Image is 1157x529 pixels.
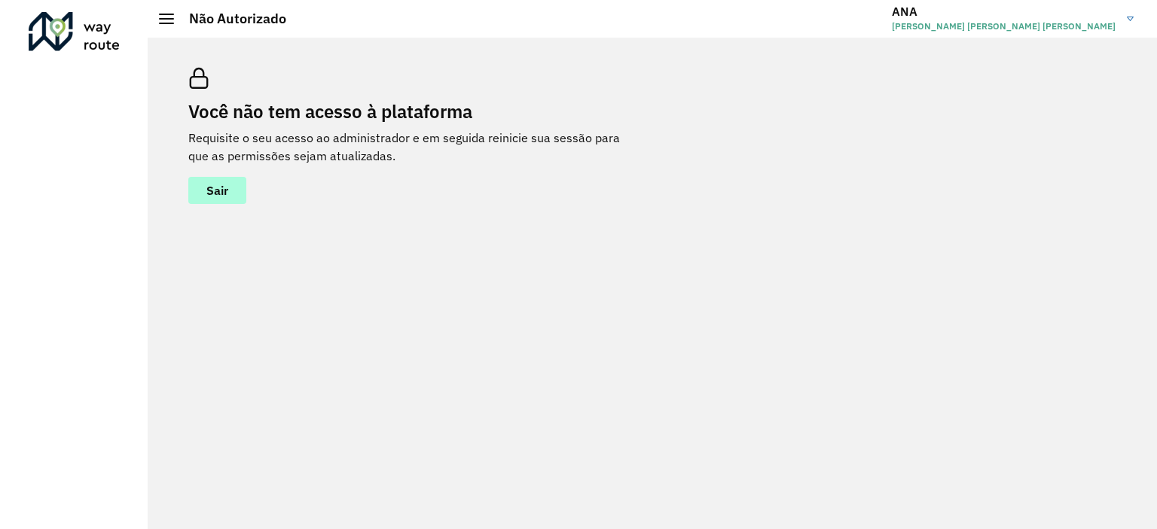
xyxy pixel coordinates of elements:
[188,101,640,123] h2: Você não tem acesso à plataforma
[892,20,1116,33] span: [PERSON_NAME] [PERSON_NAME] [PERSON_NAME]
[188,129,640,165] p: Requisite o seu acesso ao administrador e em seguida reinicie sua sessão para que as permissões s...
[892,5,1116,19] h3: ANA
[174,11,286,27] h2: Não Autorizado
[188,177,246,204] button: button
[206,184,228,196] span: Sair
